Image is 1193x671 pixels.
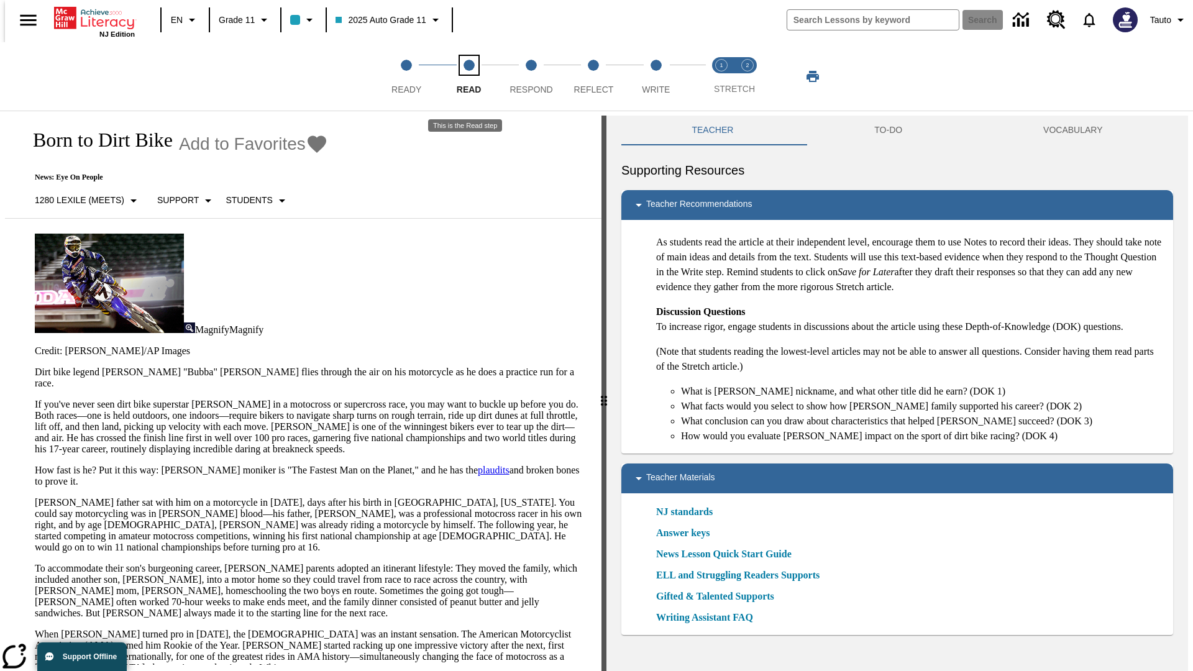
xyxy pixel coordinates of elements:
button: Add to Favorites - Born to Dirt Bike [179,133,328,155]
p: Teacher Recommendations [646,198,752,212]
p: Support [157,194,199,207]
button: Ready step 1 of 5 [370,42,442,111]
text: 1 [720,62,723,68]
button: Language: EN, Select a language [165,9,205,31]
a: Notifications [1073,4,1105,36]
span: Support Offline [63,652,117,661]
span: Grade 11 [219,14,255,27]
span: Reflect [574,84,614,94]
button: Support Offline [37,642,127,671]
button: Teacher [621,116,804,145]
img: Magnify [184,322,195,333]
h6: Supporting Resources [621,160,1173,180]
p: If you've never seen dirt bike superstar [PERSON_NAME] in a motocross or supercross race, you may... [35,399,587,455]
img: Avatar [1113,7,1138,32]
p: Students [226,194,272,207]
a: NJ standards [656,504,720,519]
span: Add to Favorites [179,134,306,154]
div: This is the Read step [428,119,502,132]
button: VOCABULARY [973,116,1173,145]
span: Write [642,84,670,94]
img: Motocross racer James Stewart flies through the air on his dirt bike. [35,234,184,333]
button: Profile/Settings [1145,9,1193,31]
a: Gifted & Talented Supports [656,589,782,604]
button: Stretch Read step 1 of 2 [703,42,739,111]
p: To accommodate their son's burgeoning career, [PERSON_NAME] parents adopted an itinerant lifestyl... [35,563,587,619]
a: News Lesson Quick Start Guide, Will open in new browser window or tab [656,547,792,562]
strong: Discussion Questions [656,306,746,317]
button: Reflect step 4 of 5 [557,42,629,111]
span: 2025 Auto Grade 11 [336,14,426,27]
a: ELL and Struggling Readers Supports [656,568,827,583]
p: News: Eye On People [20,173,328,182]
button: Select Lexile, 1280 Lexile (Meets) [30,189,146,212]
button: Open side menu [10,2,47,39]
p: 1280 Lexile (Meets) [35,194,124,207]
li: What conclusion can you draw about characteristics that helped [PERSON_NAME] succeed? (DOK 3) [681,414,1163,429]
div: Teacher Recommendations [621,190,1173,220]
button: Respond step 3 of 5 [495,42,567,111]
a: Resource Center, Will open in new tab [1040,3,1073,37]
span: Magnify [229,324,263,335]
p: Teacher Materials [646,471,715,486]
p: (Note that students reading the lowest-level articles may not be able to answer all questions. Co... [656,344,1163,374]
button: Print [793,65,833,88]
button: Grade: Grade 11, Select a grade [214,9,277,31]
li: What is [PERSON_NAME] nickname, and what other title did he earn? (DOK 1) [681,384,1163,399]
p: How fast is he? Put it this way: [PERSON_NAME] moniker is "The Fastest Man on the Planet," and he... [35,465,587,487]
div: Press Enter or Spacebar and then press right and left arrow keys to move the slider [601,116,606,671]
a: Data Center [1005,3,1040,37]
a: plaudits [478,465,510,475]
a: Answer keys, Will open in new browser window or tab [656,526,710,541]
button: Class color is light blue. Change class color [285,9,322,31]
button: TO-DO [804,116,973,145]
text: 2 [746,62,749,68]
div: activity [606,116,1188,671]
button: Scaffolds, Support [152,189,221,212]
span: EN [171,14,183,27]
button: Read step 2 of 5 [432,42,505,111]
p: As students read the article at their independent level, encourage them to use Notes to record th... [656,235,1163,294]
div: Teacher Materials [621,463,1173,493]
p: Credit: [PERSON_NAME]/AP Images [35,345,587,357]
span: STRETCH [714,84,755,94]
li: What facts would you select to show how [PERSON_NAME] family supported his career? (DOK 2) [681,399,1163,414]
p: [PERSON_NAME] father sat with him on a motorcycle in [DATE], days after his birth in [GEOGRAPHIC_... [35,497,587,553]
button: Stretch Respond step 2 of 2 [729,42,766,111]
button: Select Student [221,189,294,212]
p: Dirt bike legend [PERSON_NAME] "Bubba" [PERSON_NAME] flies through the air on his motorcycle as h... [35,367,587,389]
span: Tauto [1150,14,1171,27]
h1: Born to Dirt Bike [20,129,173,152]
button: Write step 5 of 5 [620,42,692,111]
span: Magnify [195,324,229,335]
button: Class: 2025 Auto Grade 11, Select your class [331,9,447,31]
div: Instructional Panel Tabs [621,116,1173,145]
input: search field [787,10,959,30]
a: Writing Assistant FAQ [656,610,761,625]
button: Select a new avatar [1105,4,1145,36]
p: To increase rigor, engage students in discussions about the article using these Depth-of-Knowledg... [656,304,1163,334]
em: Save for Later [838,267,895,277]
span: Respond [510,84,552,94]
span: Read [457,84,482,94]
li: How would you evaluate [PERSON_NAME] impact on the sport of dirt bike racing? (DOK 4) [681,429,1163,444]
span: NJ Edition [99,30,135,38]
span: Ready [391,84,421,94]
div: reading [5,116,601,665]
div: Home [54,4,135,38]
